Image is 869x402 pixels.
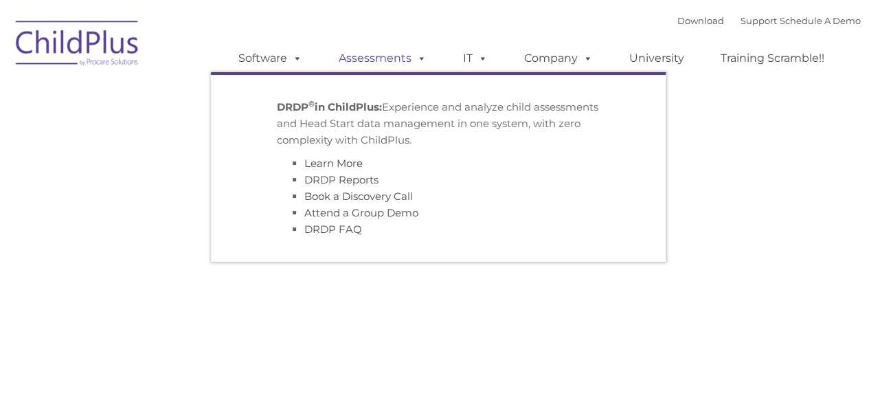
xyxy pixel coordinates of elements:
a: DRDP FAQ [304,223,362,236]
a: University [616,45,698,72]
strong: DRDP in ChildPlus: [277,100,382,113]
a: Schedule A Demo [780,15,861,26]
a: Download [677,15,724,26]
a: Assessments [325,45,440,72]
a: DRDP Reports [304,173,379,186]
font: | [677,15,861,26]
sup: © [308,99,315,109]
a: Company [510,45,607,72]
a: Attend a Group Demo [304,206,418,219]
a: Learn More [304,157,363,170]
a: IT [449,45,501,72]
a: Support [741,15,777,26]
p: Experience and analyze child assessments and Head Start data management in one system, with zero ... [277,99,600,148]
a: Software [225,45,316,72]
a: Book a Discovery Call [304,190,413,203]
img: ChildPlus by Procare Solutions [9,11,146,80]
a: Training Scramble!! [707,45,838,72]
